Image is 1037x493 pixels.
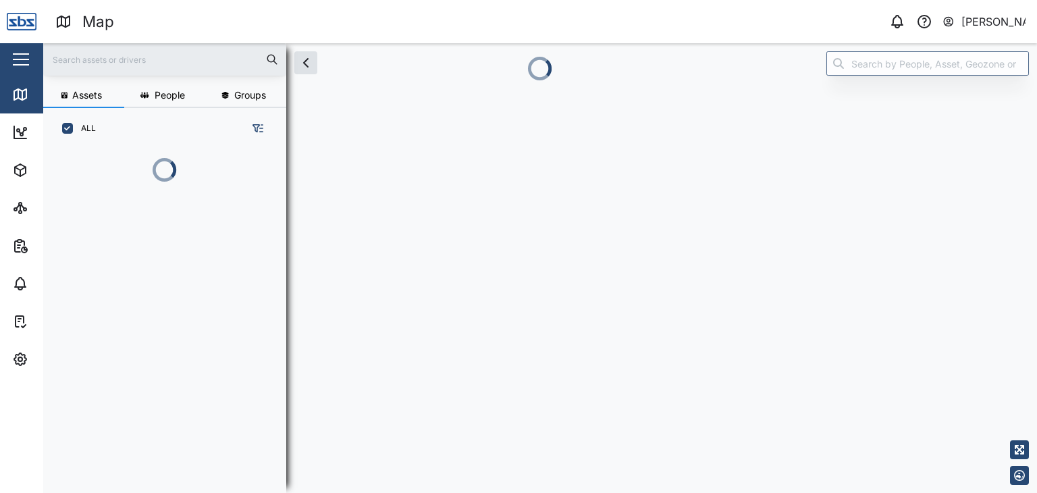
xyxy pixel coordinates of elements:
[35,352,83,367] div: Settings
[961,14,1026,30] div: [PERSON_NAME]
[7,7,36,36] img: Main Logo
[35,125,96,140] div: Dashboard
[826,51,1029,76] input: Search by People, Asset, Geozone or Place
[35,163,77,178] div: Assets
[942,12,1026,31] button: [PERSON_NAME]
[51,49,278,70] input: Search assets or drivers
[35,314,72,329] div: Tasks
[155,90,185,100] span: People
[234,90,266,100] span: Groups
[82,10,114,34] div: Map
[54,203,286,482] div: grid
[35,201,68,215] div: Sites
[73,123,96,134] label: ALL
[35,87,65,102] div: Map
[72,90,102,100] span: Assets
[35,276,77,291] div: Alarms
[35,238,81,253] div: Reports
